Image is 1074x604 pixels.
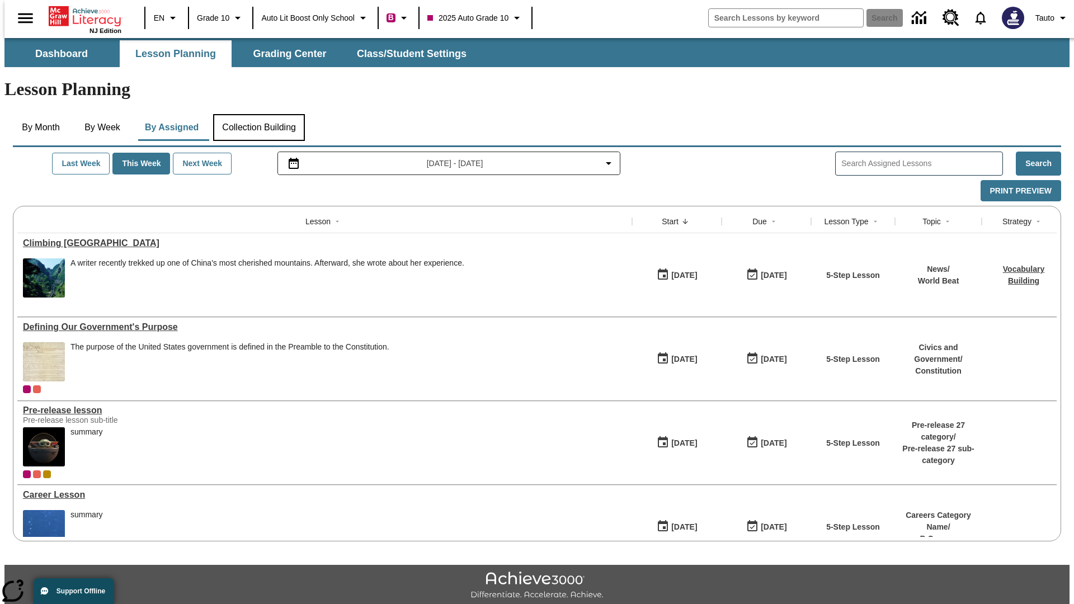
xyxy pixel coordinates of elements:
div: Pre-release lesson [23,405,626,416]
button: 01/25/26: Last day the lesson can be accessed [742,432,790,454]
p: World Beat [918,275,959,287]
div: The purpose of the United States government is defined in the Preamble to the Constitution. [70,342,389,352]
button: Sort [767,215,780,228]
img: fish [23,510,65,549]
span: [DATE] - [DATE] [427,158,483,169]
button: By Week [74,114,130,141]
a: Career Lesson, Lessons [23,490,626,500]
div: Current Class [23,470,31,478]
div: Career Lesson [23,490,626,500]
button: Select a new avatar [995,3,1031,32]
p: Constitution [901,365,976,377]
div: A writer recently trekked up one of China's most cherished mountains. Afterward, she wrote about ... [70,258,464,268]
button: 07/22/25: First time the lesson was available [653,265,701,286]
h1: Lesson Planning [4,79,1070,100]
div: OL 2025 Auto Grade 11 [33,385,41,393]
button: Next Week [173,153,232,174]
button: Dashboard [6,40,117,67]
a: Defining Our Government's Purpose, Lessons [23,322,626,332]
button: Sort [679,215,692,228]
button: Open side menu [9,2,42,35]
img: hero alt text [23,427,65,466]
a: Data Center [905,3,936,34]
button: 03/31/26: Last day the lesson can be accessed [742,348,790,370]
button: Sort [1031,215,1045,228]
span: Auto Lit Boost only School [261,12,355,24]
p: 5-Step Lesson [826,270,880,281]
span: NJ Edition [89,27,121,34]
button: Class/Student Settings [348,40,475,67]
span: A writer recently trekked up one of China's most cherished mountains. Afterward, she wrote about ... [70,258,464,298]
p: Pre-release 27 category / [901,419,976,443]
div: Defining Our Government's Purpose [23,322,626,332]
span: EN [154,12,164,24]
div: [DATE] [761,352,786,366]
div: summary [70,427,103,437]
button: Support Offline [34,578,114,604]
div: Current Class [23,385,31,393]
span: summary [70,510,103,549]
button: Language: EN, Select a language [149,8,185,28]
div: Lesson Type [824,216,868,227]
div: OL 2025 Auto Grade 11 [33,470,41,478]
div: Home [49,4,121,34]
div: [DATE] [761,436,786,450]
div: [DATE] [671,268,697,282]
div: SubNavbar [4,40,477,67]
a: Pre-release lesson, Lessons [23,405,626,416]
div: Topic [922,216,941,227]
p: Careers Category Name / [901,509,976,533]
button: Last Week [52,153,110,174]
p: 5-Step Lesson [826,437,880,449]
div: Climbing Mount Tai [23,238,626,248]
button: Lesson Planning [120,40,232,67]
img: Avatar [1002,7,1024,29]
div: SubNavbar [4,38,1070,67]
button: 06/30/26: Last day the lesson can be accessed [742,265,790,286]
button: By Assigned [136,114,208,141]
div: Strategy [1002,216,1031,227]
button: Grading Center [234,40,346,67]
a: Climbing Mount Tai, Lessons [23,238,626,248]
div: Due [752,216,767,227]
div: summary [70,510,103,520]
button: Search [1016,152,1061,176]
div: [DATE] [671,352,697,366]
p: B Careers [901,533,976,545]
span: 2025 Auto Grade 10 [427,12,508,24]
button: Class: 2025 Auto Grade 10, Select your class [423,8,528,28]
div: [DATE] [671,520,697,534]
div: summary [70,427,103,466]
button: Sort [941,215,954,228]
div: [DATE] [671,436,697,450]
div: Pre-release lesson sub-title [23,416,191,424]
svg: Collapse Date Range Filter [602,157,615,170]
button: Profile/Settings [1031,8,1074,28]
span: B [388,11,394,25]
div: [DATE] [761,268,786,282]
div: [DATE] [761,520,786,534]
button: Boost Class color is violet red. Change class color [382,8,415,28]
div: Start [662,216,679,227]
button: Select the date range menu item [282,157,616,170]
button: By Month [13,114,69,141]
div: The purpose of the United States government is defined in the Preamble to the Constitution. [70,342,389,381]
button: Sort [331,215,344,228]
img: Achieve3000 Differentiate Accelerate Achieve [470,572,604,600]
img: This historic document written in calligraphic script on aged parchment, is the Preamble of the C... [23,342,65,381]
button: This Week [112,153,170,174]
a: Vocabulary Building [1003,265,1044,285]
button: 01/13/25: First time the lesson was available [653,516,701,537]
input: search field [709,9,863,27]
p: 5-Step Lesson [826,353,880,365]
button: Sort [869,215,882,228]
span: New 2025 class [43,470,51,478]
span: Grade 10 [197,12,229,24]
a: Resource Center, Will open in new tab [936,3,966,33]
